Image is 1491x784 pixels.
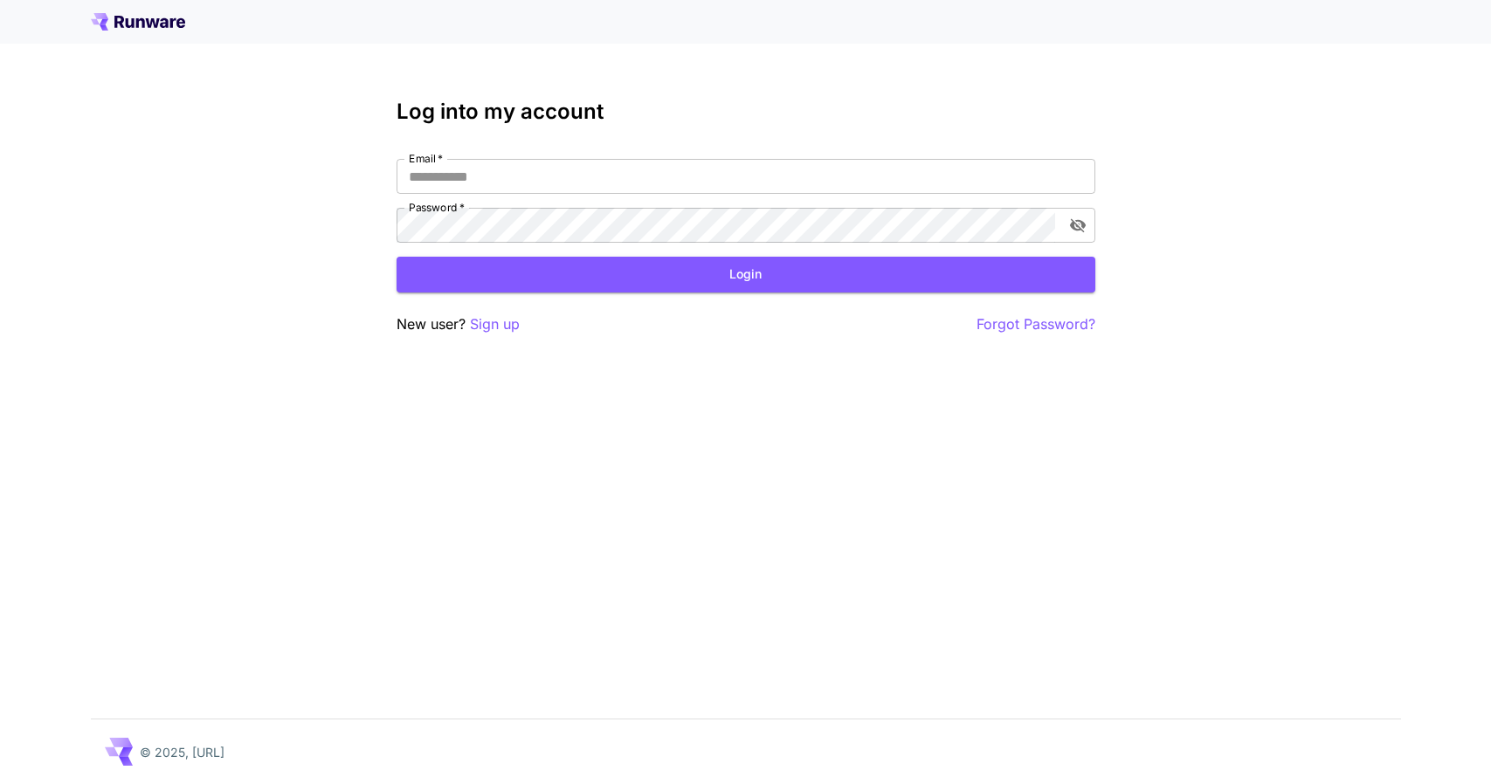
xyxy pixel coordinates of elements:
p: New user? [397,313,520,335]
button: Login [397,257,1095,292]
button: toggle password visibility [1062,210,1094,241]
button: Forgot Password? [977,313,1095,335]
label: Password [409,200,465,215]
p: © 2025, [URL] [140,743,224,761]
label: Email [409,151,443,166]
button: Sign up [470,313,520,335]
h3: Log into my account [397,100,1095,124]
